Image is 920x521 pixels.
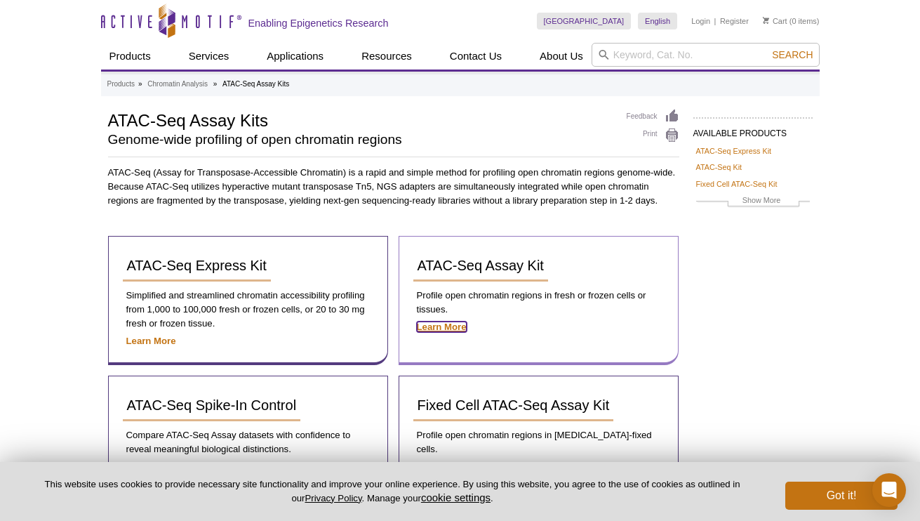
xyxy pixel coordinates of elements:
[107,78,135,91] a: Products
[772,49,813,60] span: Search
[627,128,679,143] a: Print
[413,289,664,317] p: Profile open chromatin regions in fresh or frozen cells or tissues.
[123,251,271,282] a: ATAC-Seq Express Kit
[531,43,592,70] a: About Us
[785,482,898,510] button: Got it!
[123,289,373,331] p: Simplified and streamlined chromatin accessibility profiling from 1,000 to 100,000 fresh or froze...
[413,390,614,421] a: Fixed Cell ATAC-Seq Assay Kit
[768,48,817,61] button: Search
[720,16,749,26] a: Register
[696,145,772,157] a: ATAC-Seq Express Kit
[305,493,361,503] a: Privacy Policy
[108,166,679,208] p: ATAC-Seq (Assay for Transposase-Accessible Chromatin) is a rapid and simple method for profiling ...
[108,133,613,146] h2: Genome-wide profiling of open chromatin regions
[627,109,679,124] a: Feedback
[123,428,373,456] p: Compare ATAC-Seq Assay datasets with confidence to reveal meaningful biological distinctions.
[693,117,813,143] h2: AVAILABLE PRODUCTS
[417,322,467,332] a: Learn More
[714,13,716,29] li: |
[101,43,159,70] a: Products
[127,258,267,273] span: ATAC-Seq Express Kit
[127,397,297,413] span: ATAC-Seq Spike-In Control
[22,478,762,505] p: This website uses cookies to provide necessary site functionality and improve your online experie...
[763,17,769,24] img: Your Cart
[123,390,301,421] a: ATAC-Seq Spike-In Control
[108,109,613,130] h1: ATAC-Seq Assay Kits
[441,43,510,70] a: Contact Us
[696,161,742,173] a: ATAC-Seq Kit
[413,251,548,282] a: ATAC-Seq Assay Kit
[691,16,710,26] a: Login
[180,43,238,70] a: Services
[222,80,289,88] li: ATAC-Seq Assay Kits
[138,80,142,88] li: »
[537,13,632,29] a: [GEOGRAPHIC_DATA]
[696,194,810,210] a: Show More
[872,473,906,507] div: Open Intercom Messenger
[258,43,332,70] a: Applications
[147,78,208,91] a: Chromatin Analysis
[248,17,389,29] h2: Enabling Epigenetics Research
[353,43,420,70] a: Resources
[763,16,787,26] a: Cart
[213,80,218,88] li: »
[763,13,820,29] li: (0 items)
[418,258,544,273] span: ATAC-Seq Assay Kit
[696,178,778,190] a: Fixed Cell ATAC-Seq Kit
[126,336,176,346] a: Learn More
[413,428,664,456] p: Profile open chromatin regions in [MEDICAL_DATA]-fixed cells.
[421,492,491,503] button: cookie settings
[592,43,820,67] input: Keyword, Cat. No.
[418,397,610,413] span: Fixed Cell ATAC-Seq Assay Kit
[638,13,677,29] a: English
